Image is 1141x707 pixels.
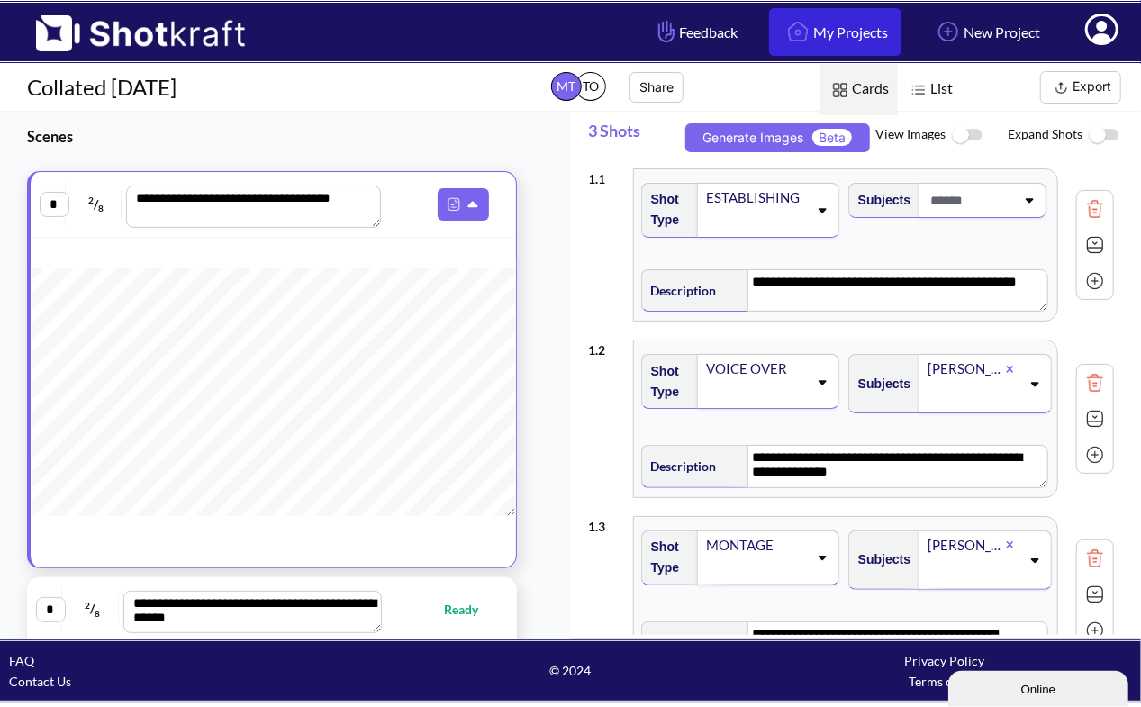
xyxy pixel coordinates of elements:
[583,78,599,94] span: TO
[98,203,104,213] span: 8
[589,159,624,189] div: 1 . 1
[1040,71,1121,104] button: Export
[849,186,910,215] span: Subjects
[926,357,1005,381] div: [PERSON_NAME]
[876,116,1009,155] span: View Images
[704,357,808,381] div: VOICE OVER
[898,64,962,115] span: List
[1082,369,1109,396] img: Trash Icon
[926,533,1005,557] div: [PERSON_NAME]
[642,185,690,235] span: Shot Type
[551,72,582,101] span: MT
[783,16,813,47] img: Home Icon
[812,129,852,146] span: Beta
[1082,617,1109,644] img: Add Icon
[1009,116,1141,155] span: Expand Shots
[829,78,852,102] img: Card Icon
[933,16,964,47] img: Add Icon
[1050,77,1073,99] img: Export Icon
[757,650,1132,671] div: Privacy Policy
[1082,231,1109,258] img: Expand Icon
[1082,195,1109,222] img: Trash Icon
[384,660,758,681] span: © 2024
[1082,267,1109,295] img: Add Icon
[946,116,987,155] img: ToggleOff Icon
[919,8,1054,56] a: New Project
[1082,545,1109,572] img: Trash Icon
[589,331,624,360] div: 1 . 2
[442,193,466,216] img: Pdf Icon
[757,671,1132,692] div: Terms of Use
[654,16,679,47] img: Hand Icon
[654,22,738,42] span: Feedback
[9,653,34,668] a: FAQ
[85,600,90,611] span: 2
[849,545,910,575] span: Subjects
[769,8,901,56] a: My Projects
[444,599,496,620] span: Ready
[1083,116,1124,155] img: ToggleOff Icon
[642,276,717,305] span: Description
[849,369,910,399] span: Subjects
[820,64,898,115] span: Cards
[88,195,94,205] span: 2
[1082,441,1109,468] img: Add Icon
[642,532,690,583] span: Shot Type
[589,507,624,537] div: 1 . 3
[95,608,100,619] span: 8
[9,674,71,689] a: Contact Us
[642,628,717,657] span: Description
[1082,581,1109,608] img: Expand Icon
[704,533,808,557] div: MONTAGE
[67,595,119,624] span: /
[907,78,930,102] img: List Icon
[589,112,679,159] span: 3 Shots
[685,123,870,152] button: Generate ImagesBeta
[70,190,122,219] span: /
[948,667,1132,707] iframe: chat widget
[704,186,808,210] div: ESTABLISHING
[27,126,526,147] h3: Scenes
[642,451,717,481] span: Description
[642,357,690,407] span: Shot Type
[1082,405,1109,432] img: Expand Icon
[629,72,684,103] button: Share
